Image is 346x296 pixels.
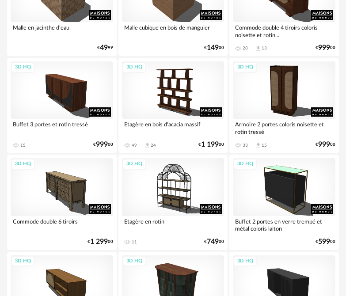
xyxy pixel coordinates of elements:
div: Etagère en rotin [122,216,224,234]
span: 1 299 [90,239,108,245]
div: 3D HQ [233,159,257,170]
span: Download icon [144,142,151,148]
div: 13 [262,46,267,51]
div: 3D HQ [122,256,146,267]
span: Download icon [255,142,262,148]
div: € 00 [93,142,113,148]
div: 15 [20,143,26,148]
div: 3D HQ [11,62,35,73]
span: 999 [318,142,330,148]
span: 1 199 [201,142,219,148]
span: 599 [318,239,330,245]
a: 3D HQ Buffet 2 portes en verre trempé et métal coloris laiton €59900 [229,155,339,250]
div: € 00 [87,239,113,245]
div: Buffet 3 portes et rotin tressé [11,119,113,137]
div: € 00 [204,239,224,245]
div: 11 [132,239,137,245]
div: 49 [132,143,137,148]
span: 49 [100,45,108,51]
div: 15 [262,143,267,148]
span: 999 [96,142,108,148]
div: € 00 [316,45,335,51]
span: 999 [318,45,330,51]
div: Armoire 2 portes coloris noisette et rotin tressé [233,119,335,137]
div: Commode double 6 tiroirs [11,216,113,234]
div: € 00 [204,45,224,51]
div: 3D HQ [11,256,35,267]
div: € 99 [97,45,113,51]
div: Malle cubique en bois de manguier [122,22,224,40]
div: 28 [243,46,248,51]
span: Download icon [255,45,262,52]
div: Buffet 2 portes en verre trempé et métal coloris laiton [233,216,335,234]
div: 3D HQ [122,159,146,170]
div: Etagère en bois d'acacia massif [122,119,224,137]
a: 3D HQ Etagère en bois d'acacia massif 49 Download icon 24 €1 19900 [118,58,228,153]
div: 3D HQ [233,62,257,73]
a: 3D HQ Armoire 2 portes coloris noisette et rotin tressé 33 Download icon 15 €99900 [229,58,339,153]
a: 3D HQ Commode double 6 tiroirs €1 29900 [7,155,117,250]
a: 3D HQ Buffet 3 portes et rotin tressé 15 €99900 [7,58,117,153]
div: € 00 [198,142,224,148]
div: 33 [243,143,248,148]
div: Commode double 4 tiroirs coloris noisette et rotin... [233,22,335,40]
span: 149 [207,45,219,51]
span: 749 [207,239,219,245]
div: € 00 [316,239,335,245]
div: 24 [151,143,156,148]
div: 3D HQ [233,256,257,267]
div: 3D HQ [11,159,35,170]
a: 3D HQ Etagère en rotin 11 €74900 [118,155,228,250]
div: 3D HQ [122,62,146,73]
div: € 00 [316,142,335,148]
div: Malle en jacinthe d'eau [11,22,113,40]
